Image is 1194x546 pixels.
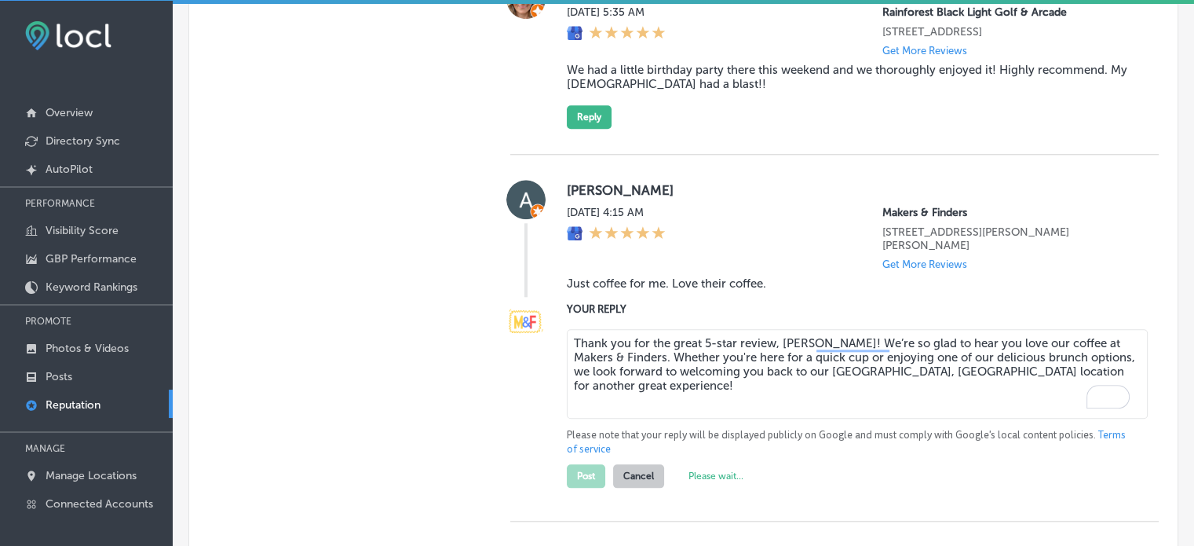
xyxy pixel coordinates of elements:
[46,398,100,412] p: Reputation
[46,106,93,119] p: Overview
[46,252,137,266] p: GBP Performance
[567,277,1134,291] blockquote: Just coffee for me. Love their coffee.
[882,5,1134,19] p: Rainforest Black Light Golf & Arcade
[589,225,666,243] div: 5 Stars
[46,224,119,237] p: Visibility Score
[882,225,1134,252] p: 75 S Valle Verde Dr #260
[567,303,1134,315] label: YOUR REPLY
[589,25,666,42] div: 5 Stars
[567,105,612,129] button: Reply
[46,469,137,482] p: Manage Locations
[613,464,664,488] button: Cancel
[46,497,153,511] p: Connected Accounts
[567,329,1148,419] textarea: To enrich screen reader interactions, please activate Accessibility in Grammarly extension settings
[567,428,1134,456] p: Please note that your reply will be displayed publicly on Google and must comply with Google's lo...
[882,206,1134,219] p: Makers & Finders
[688,471,743,482] label: Please wait...
[46,134,120,148] p: Directory Sync
[567,63,1134,91] blockquote: We had a little birthday party there this weekend and we thoroughly enjoyed it! Highly recommend....
[882,45,967,57] p: Get More Reviews
[882,258,967,270] p: Get More Reviews
[46,370,72,383] p: Posts
[46,163,93,176] p: AutoPilot
[567,182,1134,198] label: [PERSON_NAME]
[506,301,546,340] img: Image
[567,464,605,488] button: Post
[567,428,1126,456] a: Terms of service
[46,280,137,294] p: Keyword Rankings
[567,206,666,219] label: [DATE] 4:15 AM
[567,5,666,19] label: [DATE] 5:35 AM
[46,342,129,355] p: Photos & Videos
[25,21,111,50] img: fda3e92497d09a02dc62c9cd864e3231.png
[882,25,1134,38] p: 9129 Front Beach Rd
